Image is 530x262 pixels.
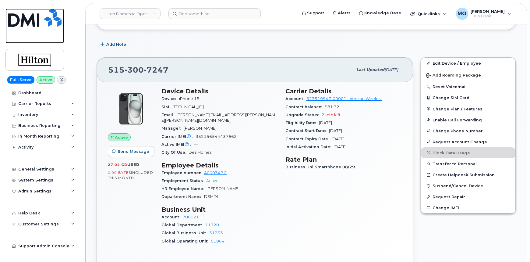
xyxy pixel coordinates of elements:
span: [DATE] [319,120,332,125]
button: Enable Call Forwarding [421,114,515,125]
span: Contract Expiry Date [285,137,331,141]
span: 0.00 Bytes [108,170,131,175]
span: Global Department [161,223,205,227]
span: Quicklinks [418,11,440,16]
span: [PERSON_NAME][EMAIL_ADDRESS][PERSON_NAME][PERSON_NAME][DOMAIN_NAME] [161,113,275,123]
span: 2 mth left [322,113,341,117]
span: Active [115,135,128,140]
span: 27.02 GB [108,163,127,167]
span: Support [307,10,324,16]
button: Transfer to Personal [421,158,515,169]
a: Create Helpdesk Submission [421,169,515,180]
h3: Device Details [161,88,278,95]
span: Active IMEI [161,142,194,147]
span: Help Desk [471,14,505,19]
span: [DATE] [384,67,398,72]
input: Find something... [168,8,261,19]
button: Add Note [97,39,131,50]
span: Department Name [161,194,204,199]
span: [PERSON_NAME] [207,186,239,191]
span: iPhone 15 [179,96,200,101]
a: Alerts [328,7,355,19]
span: 515 [108,65,168,74]
a: Knowledge Base [355,7,405,19]
span: Enable Call Forwarding [433,117,482,122]
span: Add Note [106,41,126,47]
span: Change Plan / Features [433,106,482,111]
button: Suspend/Cancel Device [421,180,515,191]
span: [DATE] [334,145,347,149]
button: Reset Voicemail [421,81,515,92]
span: [DATE] [329,128,342,133]
span: Contract Start Date [285,128,329,133]
img: iPhone_15_Black.png [113,91,149,127]
span: Last updated [356,67,384,72]
button: Request Repair [421,191,515,202]
span: Active [206,178,219,183]
button: Change SIM Card [421,92,515,103]
span: Alerts [338,10,351,16]
span: [DATE] [331,137,344,141]
a: Hilton Domestic Operating Company Inc [100,8,161,19]
a: 523519947-00001 - Verizon Wireless [306,96,382,101]
span: [PERSON_NAME] [184,126,217,131]
span: Knowledge Base [364,10,401,16]
span: — [194,142,198,147]
a: 51964 [211,239,224,243]
span: Send Message [118,149,149,154]
span: Contract balance [285,105,325,109]
span: Eligibility Date [285,120,319,125]
span: Business Unl Smartphone 08/29 [285,165,358,169]
span: Device [161,96,179,101]
a: 11720 [205,223,219,227]
span: HR Employee Name [161,186,207,191]
a: Edit Device / Employee [421,58,515,69]
span: MO [458,10,466,17]
span: Des Moines [189,150,211,155]
button: Add Roaming Package [421,69,515,81]
span: Suspend/Cancel Device [433,184,483,188]
div: Mark Oyekunie [452,8,515,20]
span: City Of Use [161,150,189,155]
span: Account [285,96,306,101]
div: Quicklinks [406,8,450,20]
span: 300 [125,65,144,74]
a: 31253 [209,231,223,235]
h3: Rate Plan [285,156,402,163]
span: Add Roaming Package [426,73,481,79]
span: Email [161,113,176,117]
span: Upgrade Status [285,113,322,117]
h3: Business Unit [161,206,278,213]
span: used [127,162,140,167]
a: 700021 [182,215,199,219]
span: Global Business Unit [161,231,209,235]
span: SIM [161,105,172,109]
span: Global Operating Unit [161,239,211,243]
button: Change Phone Number [421,125,515,136]
span: Employment Status [161,178,206,183]
a: A0003ABC [204,170,227,175]
button: Change IMEI [421,202,515,213]
button: Request Account Change [421,136,515,147]
span: [TECHNICAL_ID] [172,105,204,109]
a: Support [298,7,328,19]
span: Initial Activation Date [285,145,334,149]
span: Account [161,215,182,219]
button: Change Plan / Features [421,103,515,114]
iframe: Messenger Launcher [503,235,525,257]
h3: Carrier Details [285,88,402,95]
span: Carrier IMEI [161,134,196,139]
span: [PERSON_NAME] [471,9,505,14]
h3: Employee Details [161,162,278,169]
button: Block Data Usage [421,147,515,158]
span: Manager [161,126,184,131]
button: Send Message [108,146,154,157]
span: Employee number [161,170,204,175]
span: 7247 [144,65,168,74]
span: DSMDI [204,194,218,199]
span: $81.32 [325,105,339,109]
span: 352156544437662 [196,134,237,139]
